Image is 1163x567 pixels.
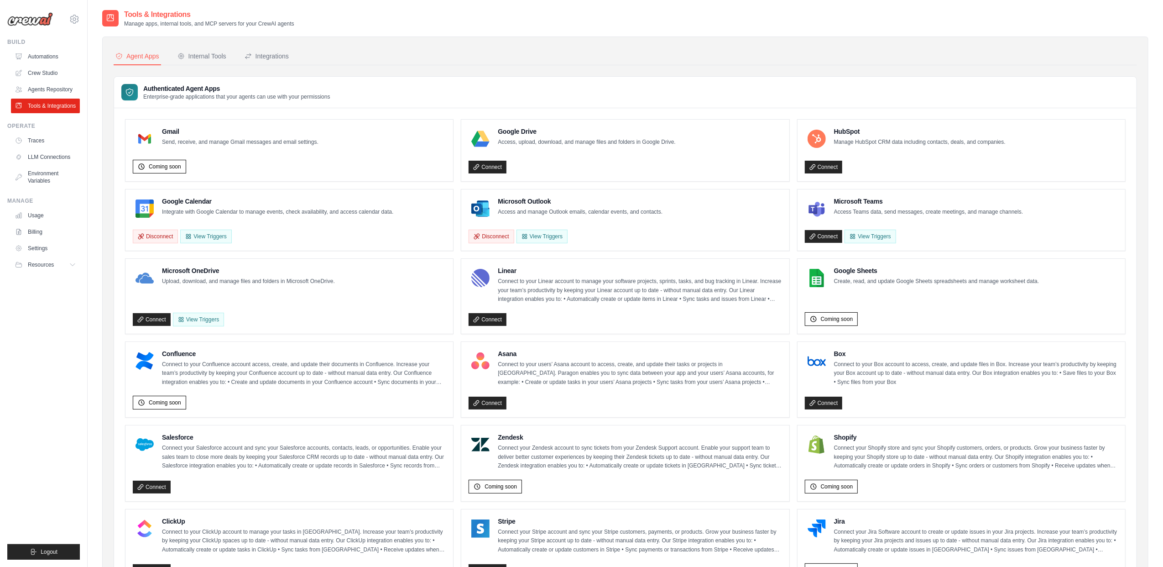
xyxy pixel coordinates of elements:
button: Internal Tools [176,48,228,65]
img: Microsoft OneDrive Logo [136,269,154,287]
p: Connect your Zendesk account to sync tickets from your Zendesk Support account. Enable your suppo... [498,444,782,471]
a: Connect [133,313,171,326]
a: Automations [11,49,80,64]
h4: Shopify [834,433,1118,442]
span: Coming soon [149,399,181,406]
h4: Jira [834,517,1118,526]
img: Google Sheets Logo [808,269,826,287]
img: Microsoft Outlook Logo [471,199,490,218]
button: Disconnect [469,230,514,243]
span: Coming soon [149,163,181,170]
a: Connect [133,481,171,493]
img: Confluence Logo [136,352,154,370]
img: Google Calendar Logo [136,199,154,218]
h4: Linear [498,266,782,275]
p: Connect your Stripe account and sync your Stripe customers, payments, or products. Grow your busi... [498,528,782,555]
h4: Microsoft OneDrive [162,266,335,275]
span: Coming soon [821,483,853,490]
: View Triggers [845,230,896,243]
img: Logo [7,12,53,26]
h4: Microsoft Teams [834,197,1023,206]
a: Settings [11,241,80,256]
div: Integrations [245,52,289,61]
p: Access, upload, download, and manage files and folders in Google Drive. [498,138,676,147]
a: Tools & Integrations [11,99,80,113]
h4: Google Sheets [834,266,1039,275]
div: Internal Tools [177,52,226,61]
img: Zendesk Logo [471,436,490,454]
h4: Google Calendar [162,197,393,206]
a: Connect [469,161,506,173]
p: Connect to your Linear account to manage your software projects, sprints, tasks, and bug tracking... [498,277,782,304]
button: Integrations [243,48,291,65]
button: Agent Apps [114,48,161,65]
p: Send, receive, and manage Gmail messages and email settings. [162,138,318,147]
h4: Zendesk [498,433,782,442]
a: Connect [805,161,843,173]
p: Connect to your Box account to access, create, and update files in Box. Increase your team’s prod... [834,360,1118,387]
button: Disconnect [133,230,178,243]
: View Triggers [173,313,224,326]
img: Google Drive Logo [471,130,490,148]
a: Traces [11,133,80,148]
p: Manage apps, internal tools, and MCP servers for your CrewAI agents [124,20,294,27]
p: Manage HubSpot CRM data including contacts, deals, and companies. [834,138,1006,147]
span: Resources [28,261,54,268]
: View Triggers [516,230,568,243]
h4: Asana [498,349,782,358]
div: Operate [7,122,80,130]
p: Integrate with Google Calendar to manage events, check availability, and access calendar data. [162,208,393,217]
p: Enterprise-grade applications that your agents can use with your permissions [143,93,330,100]
img: ClickUp Logo [136,520,154,538]
h2: Tools & Integrations [124,9,294,20]
p: Connect to your ClickUp account to manage your tasks in [GEOGRAPHIC_DATA]. Increase your team’s p... [162,528,446,555]
h4: Box [834,349,1118,358]
span: Logout [41,548,57,556]
img: Gmail Logo [136,130,154,148]
img: Asana Logo [471,352,490,370]
h4: HubSpot [834,127,1006,136]
img: HubSpot Logo [808,130,826,148]
p: Access and manage Outlook emails, calendar events, and contacts. [498,208,662,217]
div: Build [7,38,80,46]
p: Connect to your users’ Asana account to access, create, and update their tasks or projects in [GE... [498,360,782,387]
h4: Salesforce [162,433,446,442]
span: Coming soon [485,483,517,490]
p: Upload, download, and manage files and folders in Microsoft OneDrive. [162,277,335,286]
p: Connect your Jira Software account to create or update issues in your Jira projects. Increase you... [834,528,1118,555]
img: Stripe Logo [471,520,490,538]
a: Agents Repository [11,82,80,97]
p: Connect your Salesforce account and sync your Salesforce accounts, contacts, leads, or opportunit... [162,444,446,471]
img: Box Logo [808,352,826,370]
a: Usage [11,208,80,223]
img: Salesforce Logo [136,436,154,454]
h4: Stripe [498,517,782,526]
a: Billing [11,225,80,239]
button: Resources [11,257,80,272]
h3: Authenticated Agent Apps [143,84,330,93]
span: Coming soon [821,315,853,323]
img: Microsoft Teams Logo [808,199,826,218]
a: Connect [469,313,506,326]
h4: Confluence [162,349,446,358]
h4: Microsoft Outlook [498,197,662,206]
p: Connect your Shopify store and sync your Shopify customers, orders, or products. Grow your busine... [834,444,1118,471]
a: Connect [469,397,506,409]
button: Logout [7,544,80,560]
a: LLM Connections [11,150,80,164]
a: Connect [805,230,843,243]
h4: ClickUp [162,517,446,526]
h4: Gmail [162,127,318,136]
img: Shopify Logo [808,436,826,454]
h4: Google Drive [498,127,676,136]
a: Connect [805,397,843,409]
button: View Triggers [180,230,231,243]
div: Manage [7,197,80,205]
p: Create, read, and update Google Sheets spreadsheets and manage worksheet data. [834,277,1039,286]
div: Agent Apps [115,52,159,61]
p: Connect to your Confluence account access, create, and update their documents in Confluence. Incr... [162,360,446,387]
img: Linear Logo [471,269,490,287]
p: Access Teams data, send messages, create meetings, and manage channels. [834,208,1023,217]
a: Environment Variables [11,166,80,188]
a: Crew Studio [11,66,80,80]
